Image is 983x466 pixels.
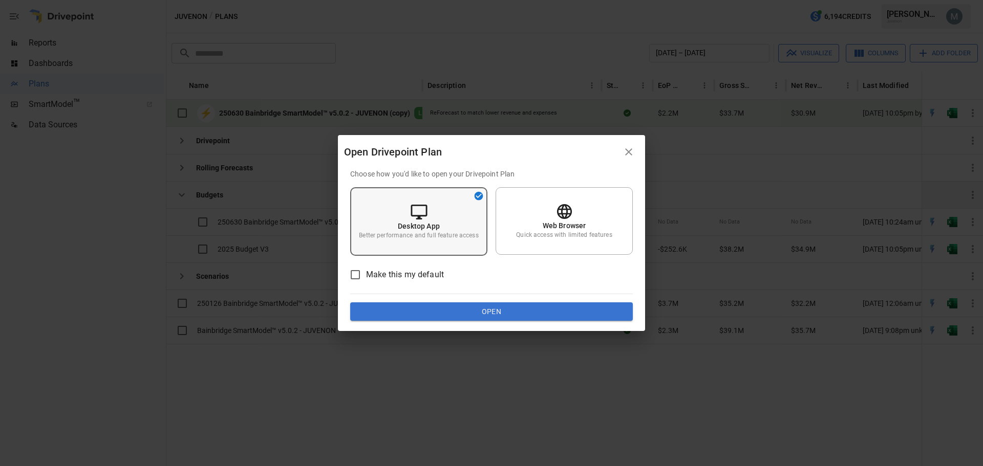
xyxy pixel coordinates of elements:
[516,231,612,239] p: Quick access with limited features
[366,269,444,281] span: Make this my default
[543,220,586,231] p: Web Browser
[350,169,633,179] p: Choose how you'd like to open your Drivepoint Plan
[344,144,618,160] div: Open Drivepoint Plan
[398,221,440,231] p: Desktop App
[359,231,478,240] p: Better performance and full feature access
[350,302,633,321] button: Open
